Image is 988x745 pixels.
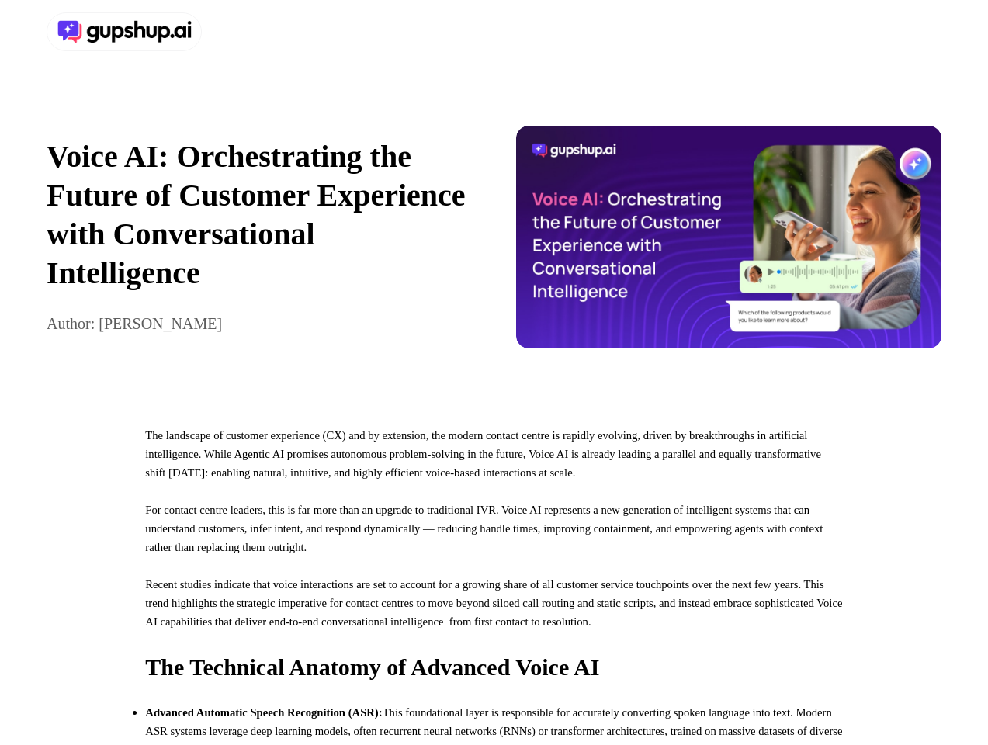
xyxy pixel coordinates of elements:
span: Recent studies indicate that voice interactions are set to account for a growing share of all cus... [145,578,842,628]
span: The Technical Anatomy of Advanced Voice AI [145,654,599,680]
span: The landscape of customer experience (CX) and by extension, the modern contact centre is rapidly ... [145,429,821,479]
span: Advanced Automatic Speech Recognition (ASR): [145,706,382,719]
span: Author: [PERSON_NAME] [47,315,222,332]
span: For contact centre leaders, this is far more than an upgrade to traditional IVR. Voice AI represe... [145,504,823,553]
p: Voice AI: Orchestrating the Future of Customer Experience with Conversational Intelligence [47,137,473,293]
